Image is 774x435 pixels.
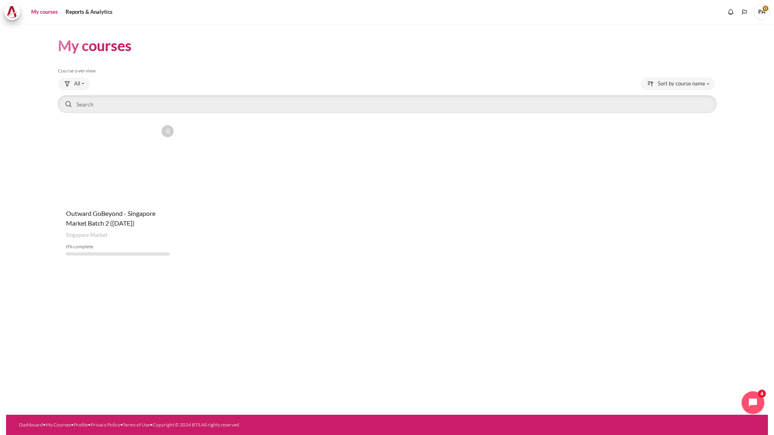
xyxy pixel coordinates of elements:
[74,80,80,88] span: All
[58,36,132,55] h1: My courses
[63,4,115,20] a: Reports & Analytics
[123,422,150,428] a: Terms of Use
[58,95,717,113] input: Search
[66,243,170,250] div: % complete
[66,209,155,227] a: Outward GoBeyond - Singapore Market Batch 2 ([DATE])
[6,6,18,18] img: Architeck
[641,77,715,90] button: Sorting drop-down menu
[58,77,90,90] button: Grouping drop-down menu
[4,4,24,20] a: Architeck Architeck
[6,24,768,276] section: Content
[66,231,108,239] span: Singapore Market
[754,4,770,20] a: User menu
[19,422,43,428] a: Dashboard
[28,4,61,20] a: My courses
[658,80,705,88] span: Sort by course name
[74,422,88,428] a: Profile
[58,77,717,115] div: Course overview controls
[754,4,770,20] span: PA
[46,422,71,428] a: My Courses
[91,422,120,428] a: Privacy Policy
[19,421,432,429] div: • • • • •
[738,6,751,18] button: Languages
[58,68,717,74] h5: Course overview
[66,243,69,249] span: 0
[153,422,239,428] a: Copyright © 2024 BTS All rights reserved
[725,6,737,18] div: Show notification window with no new notifications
